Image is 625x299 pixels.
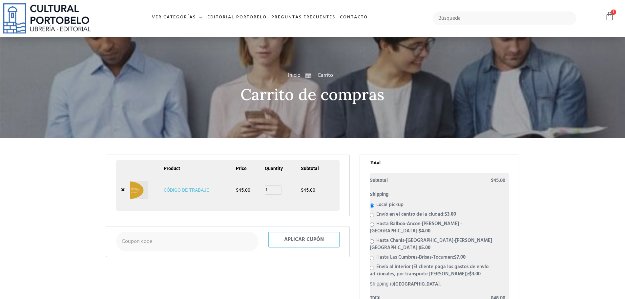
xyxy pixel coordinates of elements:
span: $ [419,227,421,235]
bdi: 45.00 [491,178,505,183]
span: $ [491,178,493,183]
th: Quantity [265,165,301,175]
input: Búsqueda [433,11,577,25]
h2: Total [370,160,509,168]
input: Coupon code [116,232,259,251]
label: Hasta Chanis-[GEOGRAPHIC_DATA]-[PERSON_NAME][GEOGRAPHIC_DATA]: [370,237,492,252]
th: Product [164,165,236,175]
label: Local pickup [376,201,404,209]
a: Inicio [288,72,301,79]
span: $ [236,187,239,193]
bdi: 3.00 [445,210,456,218]
a: Editorial Portobelo [205,11,269,25]
th: Price [236,165,265,175]
label: Hasta Balboa-Ancon-[PERSON_NAME] - [GEOGRAPHIC_DATA]: [370,220,462,235]
span: $ [419,244,421,252]
span: $ [445,210,447,218]
a: Remove CÓDIGO DE TRABAJO from cart [121,186,125,193]
a: Ver Categorías [150,11,205,25]
bdi: 5.00 [419,244,430,252]
span: $ [454,254,457,262]
span: Carrito [316,72,333,79]
bdi: 45.00 [301,187,315,193]
bdi: 7.00 [454,254,466,262]
a: Preguntas frecuentes [269,11,338,25]
a: Contacto [338,11,370,25]
span: 1 [611,10,616,15]
a: 1 [605,11,614,21]
label: Envío en el centro de la ciudad: [376,210,456,218]
label: Envío al interior (El cliente paga los gastos de envío adicionales, por transporte [PERSON_NAME]): [370,263,489,278]
strong: [GEOGRAPHIC_DATA] [394,281,440,287]
a: CÓDIGO DE TRABAJO [164,187,210,193]
label: Hasta Las Cumbres-Brisas-Tocumen: [376,254,466,262]
h2: Carrito de compras [106,86,519,103]
p: Shipping to . [370,281,509,288]
bdi: 4.00 [419,227,430,235]
bdi: 3.00 [469,270,481,278]
th: Subtotal [301,165,335,175]
input: Product quantity [265,185,281,195]
button: Aplicar cupón [268,232,340,247]
bdi: 45.00 [236,187,250,193]
span: $ [301,187,303,193]
span: $ [469,270,472,278]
